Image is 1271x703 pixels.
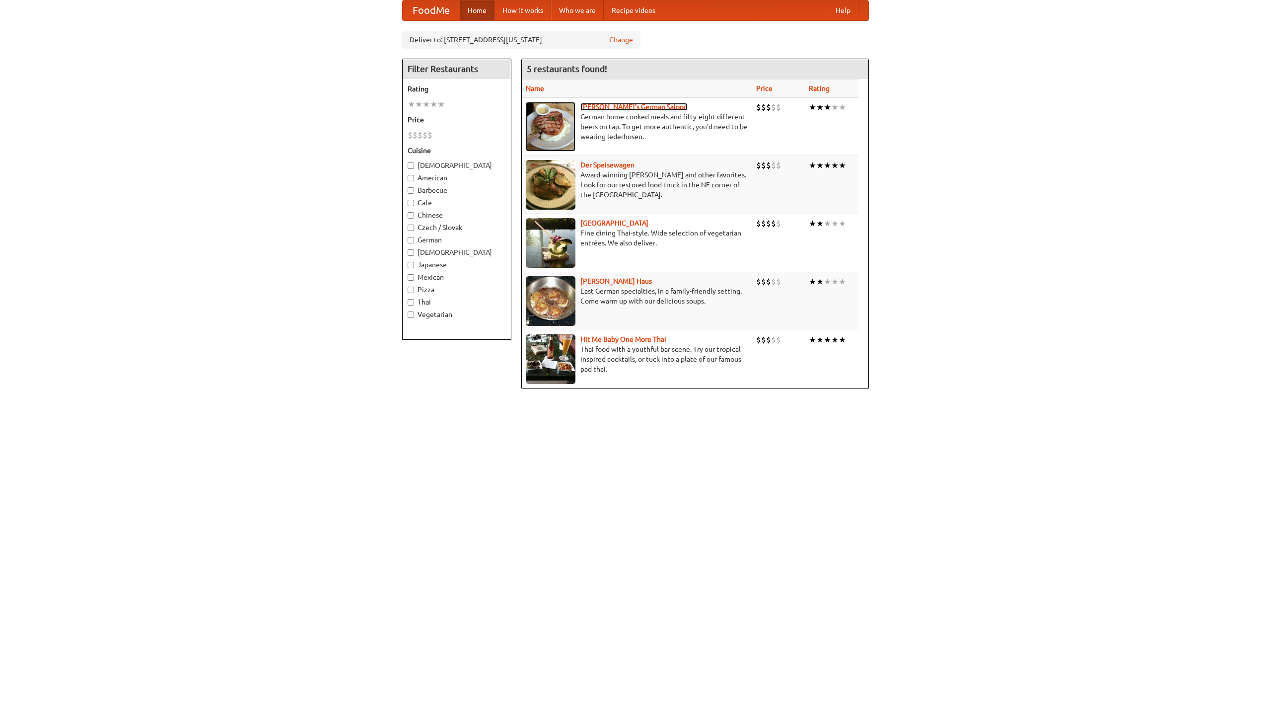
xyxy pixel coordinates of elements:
li: $ [756,218,761,229]
input: German [408,237,414,243]
li: $ [761,334,766,345]
li: $ [771,276,776,287]
li: ★ [839,102,846,113]
a: [PERSON_NAME]'s German Saloon [580,103,688,111]
li: ★ [824,102,831,113]
li: $ [766,160,771,171]
div: Deliver to: [STREET_ADDRESS][US_STATE] [402,31,640,49]
input: American [408,175,414,181]
label: Vegetarian [408,310,506,319]
li: ★ [415,99,423,110]
li: $ [756,276,761,287]
li: $ [761,218,766,229]
li: ★ [816,334,824,345]
li: ★ [408,99,415,110]
li: ★ [809,334,816,345]
img: satay.jpg [526,218,575,268]
a: Recipe videos [604,0,663,20]
li: $ [776,276,781,287]
input: Japanese [408,262,414,268]
a: Name [526,84,544,92]
label: Pizza [408,285,506,295]
a: Rating [809,84,830,92]
a: FoodMe [403,0,460,20]
li: $ [776,334,781,345]
h5: Price [408,115,506,125]
li: ★ [824,334,831,345]
li: ★ [809,102,816,113]
input: Pizza [408,287,414,293]
li: $ [776,160,781,171]
li: ★ [816,218,824,229]
li: ★ [437,99,445,110]
input: Mexican [408,274,414,281]
li: $ [418,130,423,141]
li: ★ [839,218,846,229]
li: ★ [809,276,816,287]
li: $ [766,102,771,113]
li: $ [766,334,771,345]
input: [DEMOGRAPHIC_DATA] [408,249,414,256]
li: $ [761,102,766,113]
li: ★ [809,218,816,229]
li: $ [423,130,427,141]
li: ★ [831,334,839,345]
label: American [408,173,506,183]
input: [DEMOGRAPHIC_DATA] [408,162,414,169]
h5: Cuisine [408,146,506,156]
img: esthers.jpg [526,102,575,152]
input: Czech / Slovak [408,225,414,231]
input: Thai [408,299,414,306]
input: Cafe [408,200,414,206]
input: Chinese [408,212,414,219]
p: Fine dining Thai-style. Wide selection of vegetarian entrées. We also deliver. [526,228,748,248]
a: Who we are [551,0,604,20]
a: Hit Me Baby One More Thai [580,335,666,343]
p: East German specialties, in a family-friendly setting. Come warm up with our delicious soups. [526,286,748,306]
li: ★ [824,160,831,171]
a: Change [609,35,633,45]
li: $ [756,102,761,113]
ng-pluralize: 5 restaurants found! [527,64,607,74]
li: $ [427,130,432,141]
li: ★ [816,160,824,171]
li: $ [771,160,776,171]
li: $ [776,218,781,229]
li: $ [408,130,413,141]
p: German home-cooked meals and fifty-eight different beers on tap. To get more authentic, you'd nee... [526,112,748,142]
h4: Filter Restaurants [403,59,511,79]
li: ★ [839,276,846,287]
a: [PERSON_NAME] Haus [580,277,652,285]
li: ★ [831,218,839,229]
li: $ [413,130,418,141]
li: $ [771,334,776,345]
li: ★ [816,102,824,113]
label: Japanese [408,260,506,270]
li: $ [766,218,771,229]
li: $ [766,276,771,287]
li: $ [756,334,761,345]
label: German [408,235,506,245]
li: ★ [831,160,839,171]
li: $ [761,160,766,171]
li: $ [771,102,776,113]
img: speisewagen.jpg [526,160,575,210]
label: Chinese [408,210,506,220]
li: ★ [423,99,430,110]
a: Der Speisewagen [580,161,635,169]
a: How it works [494,0,551,20]
p: Thai food with a youthful bar scene. Try our tropical inspired cocktails, or tuck into a plate of... [526,344,748,374]
a: [GEOGRAPHIC_DATA] [580,219,648,227]
input: Vegetarian [408,312,414,318]
li: ★ [430,99,437,110]
a: Home [460,0,494,20]
h5: Rating [408,84,506,94]
li: ★ [816,276,824,287]
li: ★ [824,218,831,229]
input: Barbecue [408,187,414,194]
label: Mexican [408,272,506,282]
